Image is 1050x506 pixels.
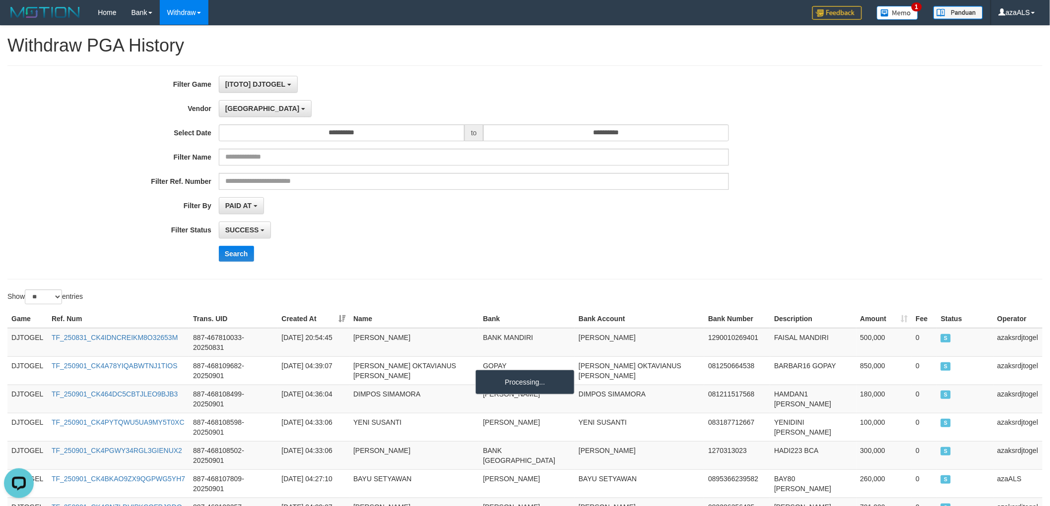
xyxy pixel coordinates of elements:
[941,475,951,484] span: SUCCESS
[877,6,919,20] img: Button%20Memo.svg
[704,328,770,357] td: 1290010269401
[278,413,350,441] td: [DATE] 04:33:06
[575,328,704,357] td: [PERSON_NAME]
[812,6,862,20] img: Feedback.jpg
[52,447,182,454] a: TF_250901_CK4PGWY34RGL3GIENUX2
[4,4,34,34] button: Open LiveChat chat widget
[349,356,479,385] td: [PERSON_NAME] OKTAVIANUS [PERSON_NAME]
[189,328,277,357] td: 887-467810033-20250831
[25,289,62,304] select: Showentries
[278,328,350,357] td: [DATE] 20:54:45
[941,362,951,371] span: SUCCESS
[52,418,185,426] a: TF_250901_CK4PYTQWU5UA9MY5T0XC
[856,413,912,441] td: 100,000
[770,469,856,498] td: BAY80 [PERSON_NAME]
[189,356,277,385] td: 887-468109682-20250901
[225,105,300,112] span: [GEOGRAPHIC_DATA]
[770,328,856,357] td: FAISAL MANDIRI
[349,441,479,469] td: [PERSON_NAME]
[349,385,479,413] td: DIMPOS SIMAMORA
[52,362,178,370] a: TF_250901_CK4A78YIQABWTNJ1TIOS
[219,100,312,117] button: [GEOGRAPHIC_DATA]
[856,356,912,385] td: 850,000
[52,475,185,483] a: TF_250901_CK4BKAO9ZX9QGPWG5YH7
[704,356,770,385] td: 081250664538
[575,310,704,328] th: Bank Account
[704,413,770,441] td: 083187712667
[856,441,912,469] td: 300,000
[219,222,271,238] button: SUCCESS
[349,413,479,441] td: YENI SUSANTI
[189,385,277,413] td: 887-468108499-20250901
[7,356,48,385] td: DJTOGEL
[278,310,350,328] th: Created At: activate to sort column ascending
[575,356,704,385] td: [PERSON_NAME] OKTAVIANUS [PERSON_NAME]
[219,76,298,93] button: [ITOTO] DJTOGEL
[856,328,912,357] td: 500,000
[52,334,178,341] a: TF_250831_CK4IDNCREIKM8O32653M
[7,413,48,441] td: DJTOGEL
[464,124,483,141] span: to
[912,328,937,357] td: 0
[7,36,1043,56] h1: Withdraw PGA History
[278,356,350,385] td: [DATE] 04:39:07
[479,356,575,385] td: GOPAY
[479,413,575,441] td: [PERSON_NAME]
[993,441,1043,469] td: azaksrdjtogel
[52,390,178,398] a: TF_250901_CK464DC5CBTJLEO9BJB3
[575,413,704,441] td: YENI SUSANTI
[575,385,704,413] td: DIMPOS SIMAMORA
[993,385,1043,413] td: azaksrdjtogel
[219,197,264,214] button: PAID AT
[7,289,83,304] label: Show entries
[856,310,912,328] th: Amount: activate to sort column ascending
[219,246,254,262] button: Search
[704,310,770,328] th: Bank Number
[7,441,48,469] td: DJTOGEL
[912,356,937,385] td: 0
[479,385,575,413] td: [PERSON_NAME]
[770,356,856,385] td: BARBAR16 GOPAY
[941,419,951,427] span: SUCCESS
[993,310,1043,328] th: Operator
[189,441,277,469] td: 887-468108502-20250901
[704,385,770,413] td: 081211517568
[189,469,277,498] td: 887-468107809-20250901
[7,310,48,328] th: Game
[575,469,704,498] td: BAYU SETYAWAN
[225,80,285,88] span: [ITOTO] DJTOGEL
[937,310,993,328] th: Status
[856,469,912,498] td: 260,000
[912,441,937,469] td: 0
[856,385,912,413] td: 180,000
[704,469,770,498] td: 0895366239582
[479,441,575,469] td: BANK [GEOGRAPHIC_DATA]
[479,310,575,328] th: Bank
[225,202,252,210] span: PAID AT
[993,413,1043,441] td: azaksrdjtogel
[912,2,922,11] span: 1
[475,370,575,394] div: Processing...
[912,469,937,498] td: 0
[278,469,350,498] td: [DATE] 04:27:10
[278,441,350,469] td: [DATE] 04:33:06
[704,441,770,469] td: 1270313023
[993,469,1043,498] td: azaALS
[941,334,951,342] span: SUCCESS
[278,385,350,413] td: [DATE] 04:36:04
[189,310,277,328] th: Trans. UID
[912,413,937,441] td: 0
[912,385,937,413] td: 0
[770,310,856,328] th: Description
[189,413,277,441] td: 887-468108598-20250901
[993,356,1043,385] td: azaksrdjtogel
[48,310,189,328] th: Ref. Num
[479,328,575,357] td: BANK MANDIRI
[349,310,479,328] th: Name
[349,469,479,498] td: BAYU SETYAWAN
[7,5,83,20] img: MOTION_logo.png
[7,328,48,357] td: DJTOGEL
[575,441,704,469] td: [PERSON_NAME]
[479,469,575,498] td: [PERSON_NAME]
[7,385,48,413] td: DJTOGEL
